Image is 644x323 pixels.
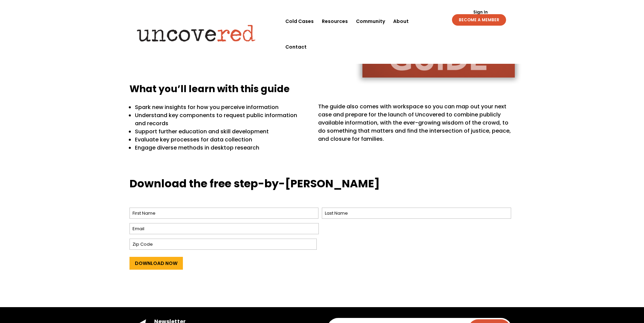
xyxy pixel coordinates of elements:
[356,8,385,34] a: Community
[135,128,309,136] p: Support further education and skill development
[129,257,183,270] input: Download Now
[470,10,492,14] a: Sign In
[452,14,506,26] a: BECOME A MEMBER
[129,208,319,219] input: First Name
[129,176,515,195] h3: Download the free step-by-[PERSON_NAME]
[131,20,261,46] img: Uncovered logo
[322,208,511,219] input: Last Name
[129,239,317,250] input: Zip Code
[285,8,314,34] a: Cold Cases
[135,144,309,152] p: Engage diverse methods in desktop research
[393,8,409,34] a: About
[129,223,319,234] input: Email
[135,136,309,144] p: Evaluate key processes for data collection
[285,34,307,60] a: Contact
[322,8,348,34] a: Resources
[135,111,309,128] p: Understand key components to request public information and records
[129,82,515,99] h4: What you’ll learn with this guide
[318,103,511,143] span: The guide also comes with workspace so you can map out your next case and prepare for the launch ...
[135,103,309,111] p: Spark new insights for how you perceive information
